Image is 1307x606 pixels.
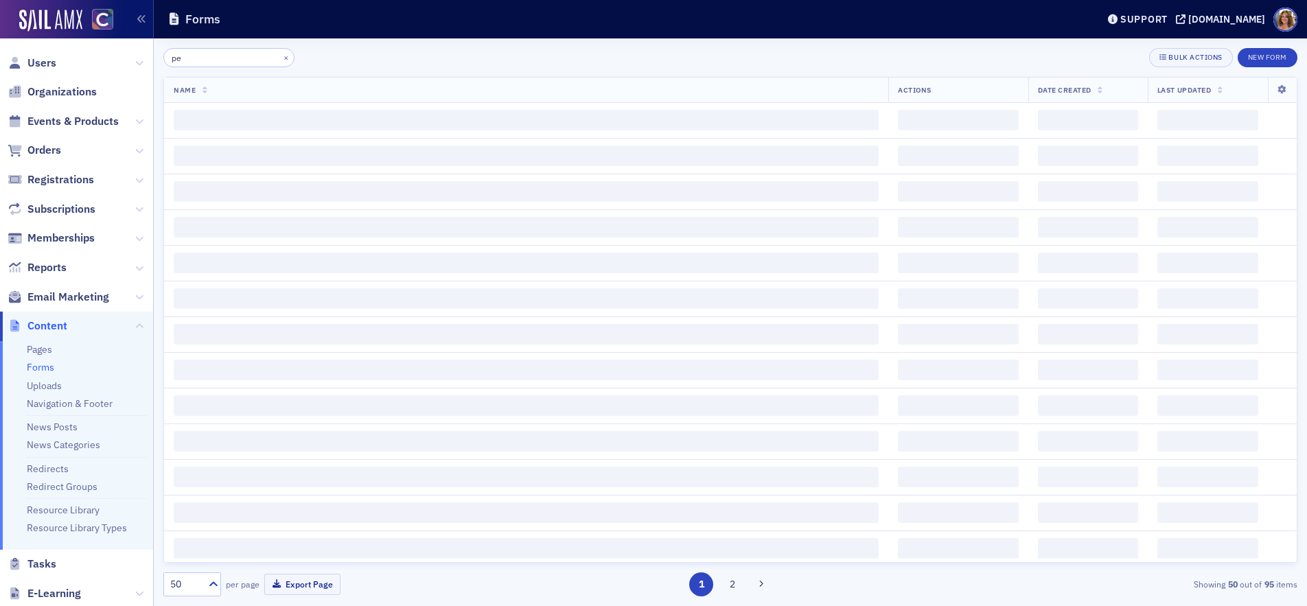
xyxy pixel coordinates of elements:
span: ‌ [898,181,1019,202]
span: ‌ [1038,145,1138,166]
span: ‌ [174,253,879,273]
span: Memberships [27,231,95,246]
span: ‌ [898,324,1019,345]
span: ‌ [174,467,879,487]
span: Tasks [27,557,56,572]
span: ‌ [898,288,1019,309]
span: ‌ [174,217,879,237]
span: ‌ [1038,110,1138,130]
div: Showing out of items [929,578,1297,590]
span: ‌ [1038,360,1138,380]
label: per page [226,578,259,590]
h1: Forms [185,11,220,27]
span: ‌ [1157,431,1258,452]
span: ‌ [174,360,879,380]
a: Uploads [27,380,62,392]
span: ‌ [1157,253,1258,273]
span: Profile [1273,8,1297,32]
a: Users [8,56,56,71]
a: Navigation & Footer [27,397,113,410]
div: [DOMAIN_NAME] [1188,13,1265,25]
span: ‌ [174,181,879,202]
span: ‌ [174,431,879,452]
div: 50 [170,577,200,592]
span: Events & Products [27,114,119,129]
span: Date Created [1038,85,1091,95]
button: Export Page [264,574,340,595]
span: Email Marketing [27,290,109,305]
span: ‌ [1157,467,1258,487]
span: ‌ [1157,181,1258,202]
a: View Homepage [82,9,113,32]
span: ‌ [1157,145,1258,166]
img: SailAMX [19,10,82,32]
span: ‌ [1157,360,1258,380]
span: Organizations [27,84,97,100]
span: ‌ [1038,181,1138,202]
span: ‌ [174,288,879,309]
a: Email Marketing [8,290,109,305]
a: Reports [8,260,67,275]
span: ‌ [1157,395,1258,416]
span: Subscriptions [27,202,95,217]
span: ‌ [1038,324,1138,345]
span: ‌ [898,431,1019,452]
a: Resource Library Types [27,522,127,534]
input: Search… [163,48,294,67]
button: 1 [689,572,713,596]
span: ‌ [1157,502,1258,523]
span: ‌ [898,110,1019,130]
a: Registrations [8,172,94,187]
span: ‌ [898,360,1019,380]
strong: 95 [1262,578,1276,590]
a: News Posts [27,421,78,433]
span: ‌ [898,217,1019,237]
span: Actions [898,85,932,95]
a: Events & Products [8,114,119,129]
span: ‌ [898,538,1019,559]
a: Orders [8,143,61,158]
span: ‌ [898,395,1019,416]
span: ‌ [1038,431,1138,452]
span: ‌ [174,110,879,130]
a: Pages [27,343,52,356]
span: ‌ [1038,502,1138,523]
span: ‌ [174,502,879,523]
a: New Form [1238,50,1297,62]
button: Bulk Actions [1149,48,1232,67]
span: E-Learning [27,586,81,601]
span: ‌ [1038,217,1138,237]
strong: 50 [1225,578,1240,590]
a: Redirects [27,463,69,475]
span: Users [27,56,56,71]
div: Support [1120,13,1168,25]
span: ‌ [1157,324,1258,345]
a: Redirect Groups [27,480,97,493]
a: Forms [27,361,54,373]
a: Organizations [8,84,97,100]
a: Content [8,318,67,334]
span: ‌ [1038,467,1138,487]
span: ‌ [174,145,879,166]
a: News Categories [27,439,100,451]
span: Registrations [27,172,94,187]
button: 2 [721,572,745,596]
span: Content [27,318,67,334]
span: ‌ [898,253,1019,273]
a: Tasks [8,557,56,572]
a: Memberships [8,231,95,246]
a: Resource Library [27,504,100,516]
span: ‌ [1157,217,1258,237]
button: × [280,51,292,63]
span: ‌ [174,324,879,345]
span: ‌ [1038,395,1138,416]
button: New Form [1238,48,1297,67]
span: ‌ [898,502,1019,523]
span: ‌ [1157,110,1258,130]
span: Last Updated [1157,85,1211,95]
span: ‌ [174,538,879,559]
span: ‌ [898,145,1019,166]
span: ‌ [174,395,879,416]
div: Bulk Actions [1168,54,1222,61]
span: ‌ [1038,253,1138,273]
